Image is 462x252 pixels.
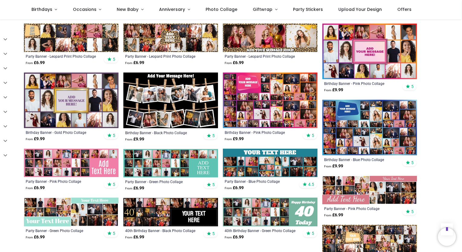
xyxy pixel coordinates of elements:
strong: £ 6.99 [225,234,244,240]
strong: £ 6.99 [26,234,45,240]
strong: £ 6.99 [125,234,144,240]
a: Party Banner - Green Photo Collage [26,228,99,233]
span: New Baby [117,6,138,12]
img: Personalised Party Banner - Pink Photo Collage - Custom Text & 24 Photo Upload [24,149,119,177]
span: From [324,165,331,168]
span: From [125,187,132,190]
span: From [26,137,33,141]
span: From [125,236,132,239]
span: 5 [312,231,314,236]
img: Personalised 40th Birthday Banner - Black Photo Collage - Custom Text & 17 Photo Upload [123,198,218,226]
strong: £ 6.99 [125,60,144,66]
img: Personalised Party Banner - Leopard Print Photo Collage - 3 Photo Upload [223,24,317,52]
strong: £ 6.99 [324,212,343,218]
a: Party Banner - Leopard Print Photo Collage [26,54,99,59]
span: 5 [411,84,414,89]
span: Upload Your Design [338,6,382,12]
span: 5 [212,182,215,187]
span: Photo Collage [206,6,237,12]
a: Birthday Banner - Black Photo Collage [125,130,198,135]
img: Personalised Birthday Backdrop Banner - Pink Photo Collage - 16 Photo Upload [322,24,417,79]
span: From [225,186,232,190]
span: 5 [411,160,414,165]
img: Personalised 40th Birthday Banner - Green Photo Collage - Custom Text & 21 Photo Upload [223,198,317,226]
a: Birthday Banner - Pink Photo Collage [324,81,397,86]
a: Birthday Banner - Blue Photo Collage [324,157,397,162]
img: Personalised Birthday Backdrop Banner - Pink Photo Collage - Add Text & 48 Photo Upload [223,73,317,128]
strong: £ 6.99 [26,185,45,191]
span: From [324,89,331,92]
span: Birthdays [31,6,52,12]
span: 5 [113,57,115,62]
strong: £ 6.99 [225,60,244,66]
strong: £ 9.99 [26,136,45,142]
a: Party Banner - Pink Photo Collage [26,179,99,184]
span: 5 [312,133,314,138]
img: Personalised Birthday Backdrop Banner - Blue Photo Collage - Add Text & 48 Photo Upload [322,100,417,155]
strong: £ 9.99 [225,136,244,142]
a: Party Banner - Blue Photo Collage [225,179,298,184]
a: Birthday Banner - Gold Photo Collage [26,130,99,135]
span: 5 [113,231,115,236]
a: Party Banner - Pink Photo Collage [324,206,397,211]
span: 5 [212,231,215,236]
a: Party Banner - Green Photo Collage [125,179,198,184]
span: From [225,61,232,65]
iframe: Brevo live chat [438,228,456,246]
img: Personalised Party Banner - Pink Photo Collage - Custom Text & 19 Photo Upload [322,176,417,204]
strong: £ 6.99 [225,185,244,191]
strong: £ 6.99 [26,60,45,66]
span: From [225,236,232,239]
a: 40th Birthday Banner - Black Photo Collage [125,228,198,233]
strong: £ 9.99 [125,136,144,142]
span: From [26,61,33,65]
span: Giftwrap [253,6,272,12]
a: Party Banner - Leopard Print Photo Collage [125,54,198,59]
span: Offers [397,6,412,12]
span: From [125,61,132,65]
span: Party Stickers [293,6,323,12]
span: 4.5 [308,182,314,187]
span: 5 [212,133,215,138]
span: From [26,236,33,239]
strong: £ 9.99 [324,163,343,169]
a: Party Banner - Leopard Print Photo Collage [225,54,298,59]
img: Personalised Party Banner - Blue Photo Collage - Custom Text & 19 Photo Upload [223,149,317,177]
span: From [125,138,132,141]
span: Anniversary [159,6,185,12]
span: 5 [411,209,414,214]
span: From [225,137,232,141]
a: 40th Birthday Banner - Green Photo Collage [225,228,298,233]
span: From [26,186,33,190]
img: Personalised Party Banner - Leopard Print Photo Collage - Custom Text & 12 Photo Upload [123,24,218,52]
span: From [324,214,331,217]
img: Personalised Party Banner - Green Photo Collage - Custom Text & 24 Photo Upload [123,149,218,177]
strong: £ 9.99 [324,87,343,93]
span: Occasions [73,6,96,12]
img: Personalised Party Banner - Leopard Print Photo Collage - 11 Photo Upload [24,24,119,52]
img: Personalised Birthday Backdrop Banner - Black Photo Collage - 12 Photo Upload [123,73,218,128]
span: 5 [113,133,115,138]
strong: £ 6.99 [125,185,144,191]
a: Birthday Banner - Pink Photo Collage [225,130,298,135]
span: 5 [113,182,115,187]
img: Personalised Party Banner - Green Photo Collage - Custom Text & 19 Photo Upload [24,198,119,226]
img: Personalised Birthday Backdrop Banner - Gold Photo Collage - 16 Photo Upload [24,73,119,128]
